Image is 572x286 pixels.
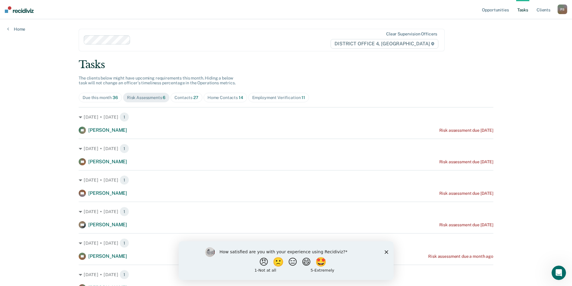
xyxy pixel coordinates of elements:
span: 1 [120,207,129,216]
div: [DATE] • [DATE] 1 [79,144,493,153]
div: Clear supervision officers [386,32,437,37]
div: Contacts [174,95,198,100]
iframe: Survey by Kim from Recidiviz [179,241,394,280]
div: [DATE] • [DATE] 1 [79,270,493,279]
div: [DATE] • [DATE] 1 [79,207,493,216]
span: 11 [301,95,305,100]
div: Risk assessment due [DATE] [439,159,493,164]
span: [PERSON_NAME] [88,159,127,164]
button: PS [558,5,567,14]
div: Risk Assessments [127,95,166,100]
span: 27 [193,95,198,100]
div: P S [558,5,567,14]
span: 36 [113,95,118,100]
div: Risk assessment due a month ago [428,254,493,259]
span: DISTRICT OFFICE 4, [GEOGRAPHIC_DATA] [331,39,438,49]
div: Risk assessment due [DATE] [439,128,493,133]
span: [PERSON_NAME] [88,127,127,133]
img: Recidiviz [5,6,34,13]
span: 1 [120,238,129,248]
a: Home [7,26,25,32]
div: Tasks [79,59,493,71]
div: [DATE] • [DATE] 1 [79,112,493,122]
div: Home Contacts [207,95,243,100]
span: 1 [120,175,129,185]
span: 1 [120,270,129,279]
div: Risk assessment due [DATE] [439,191,493,196]
span: The clients below might have upcoming requirements this month. Hiding a below task will not chang... [79,76,236,86]
span: [PERSON_NAME] [88,222,127,227]
span: 1 [120,112,129,122]
iframe: Intercom live chat [552,266,566,280]
span: 6 [163,95,165,100]
div: Risk assessment due [DATE] [439,222,493,227]
div: [DATE] • [DATE] 1 [79,175,493,185]
div: Employment Verification [252,95,305,100]
div: [DATE] • [DATE] 1 [79,238,493,248]
span: [PERSON_NAME] [88,190,127,196]
span: 14 [239,95,243,100]
span: 1 [120,144,129,153]
span: [PERSON_NAME] [88,253,127,259]
div: Due this month [83,95,118,100]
